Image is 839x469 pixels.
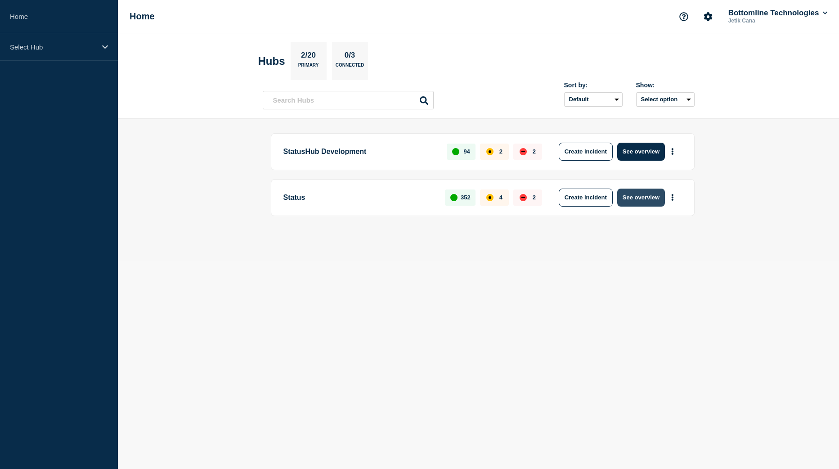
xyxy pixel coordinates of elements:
[283,189,435,207] p: Status
[533,194,536,201] p: 2
[461,194,471,201] p: 352
[258,55,285,68] h2: Hubs
[667,189,678,206] button: More actions
[499,194,503,201] p: 4
[667,143,678,160] button: More actions
[617,143,665,161] button: See overview
[298,63,319,72] p: Primary
[617,189,665,207] button: See overview
[636,81,695,89] div: Show:
[564,81,623,89] div: Sort by:
[263,91,434,109] input: Search Hubs
[463,148,470,155] p: 94
[283,143,437,161] p: StatusHub Development
[486,148,494,155] div: affected
[336,63,364,72] p: Connected
[297,51,319,63] p: 2/20
[699,7,718,26] button: Account settings
[341,51,359,63] p: 0/3
[520,194,527,201] div: down
[499,148,503,155] p: 2
[636,92,695,107] button: Select option
[559,189,613,207] button: Create incident
[674,7,693,26] button: Support
[452,148,459,155] div: up
[727,18,820,24] p: Jetik Cana
[564,92,623,107] select: Sort by
[450,194,458,201] div: up
[727,9,829,18] button: Bottomline Technologies
[559,143,613,161] button: Create incident
[130,11,155,22] h1: Home
[486,194,494,201] div: affected
[520,148,527,155] div: down
[533,148,536,155] p: 2
[10,43,96,51] p: Select Hub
